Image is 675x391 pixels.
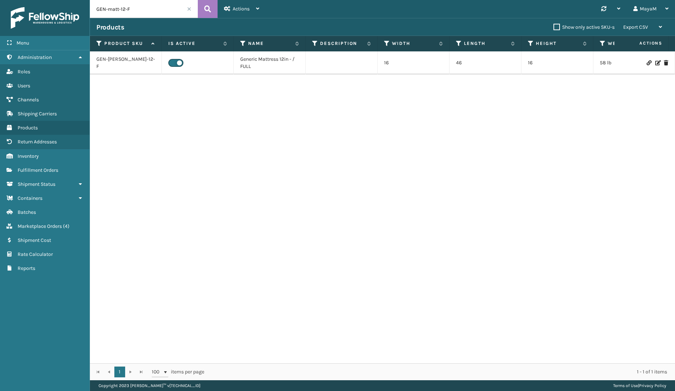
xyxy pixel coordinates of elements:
[521,51,593,74] td: 16
[655,60,660,65] i: Edit
[168,40,220,47] label: Is Active
[639,383,666,388] a: Privacy Policy
[18,83,30,89] span: Users
[18,251,53,257] span: Rate Calculator
[248,40,292,47] label: Name
[233,6,250,12] span: Actions
[99,380,200,391] p: Copyright 2023 [PERSON_NAME]™ v [TECHNICAL_ID]
[378,51,450,74] td: 16
[11,7,79,29] img: logo
[152,367,204,377] span: items per page
[18,223,62,229] span: Marketplace Orders
[392,40,435,47] label: Width
[664,60,668,65] i: Delete
[234,51,306,74] td: Generic Mattress 12in - / FULL
[18,97,39,103] span: Channels
[214,368,667,376] div: 1 - 1 of 1 items
[647,60,651,65] i: Link Product
[152,368,163,376] span: 100
[623,24,648,30] span: Export CSV
[464,40,507,47] label: Length
[18,54,52,60] span: Administration
[613,383,638,388] a: Terms of Use
[450,51,521,74] td: 46
[18,153,39,159] span: Inventory
[536,40,579,47] label: Height
[96,56,155,70] a: GEN-[PERSON_NAME]-12-F
[553,24,615,30] label: Show only active SKU-s
[17,40,29,46] span: Menu
[593,51,665,74] td: 58 lb
[104,40,148,47] label: Product SKU
[18,139,57,145] span: Return Addresses
[608,40,651,47] label: Weight
[18,181,55,187] span: Shipment Status
[18,167,58,173] span: Fulfillment Orders
[18,125,38,131] span: Products
[617,37,667,49] span: Actions
[96,23,124,32] h3: Products
[18,111,57,117] span: Shipping Carriers
[18,209,36,215] span: Batches
[18,69,30,75] span: Roles
[320,40,364,47] label: Description
[18,195,42,201] span: Containers
[18,237,51,243] span: Shipment Cost
[18,265,35,271] span: Reports
[613,380,666,391] div: |
[63,223,69,229] span: ( 4 )
[114,367,125,377] a: 1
